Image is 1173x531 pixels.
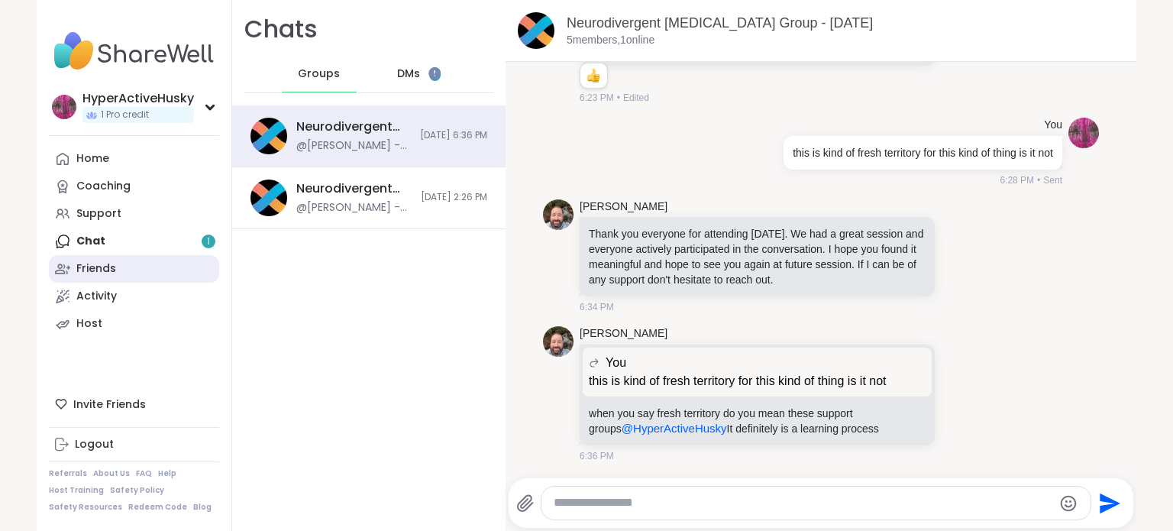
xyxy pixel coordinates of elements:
a: Logout [49,431,219,458]
a: Safety Resources [49,502,122,513]
span: You [606,354,626,372]
div: Host [76,316,102,332]
span: Edited [623,91,649,105]
span: Sent [1043,173,1062,187]
div: @[PERSON_NAME] - when you say fresh territory do you mean these support groups @HyperActiveHusky ... [296,138,411,154]
div: Invite Friends [49,390,219,418]
button: Reactions: like [585,70,601,82]
p: this is kind of fresh territory for this kind of thing is it not [589,372,926,390]
span: • [617,91,620,105]
p: this is kind of fresh territory for this kind of thing is it not [793,145,1053,160]
a: Support [49,200,219,228]
a: Friends [49,255,219,283]
span: @HyperActiveHusky [622,422,727,435]
span: • [1037,173,1040,187]
a: Activity [49,283,219,310]
p: Thank you everyone for attending [DATE]. We had a great session and everyone actively participate... [589,226,926,287]
a: [PERSON_NAME] [580,199,667,215]
a: About Us [93,468,130,479]
a: Neurodivergent [MEDICAL_DATA] Group - [DATE] [567,15,873,31]
img: https://sharewell-space-live.sfo3.digitaloceanspaces.com/user-generated/3d855412-782e-477c-9099-c... [543,199,574,230]
div: Support [76,206,121,222]
a: FAQ [136,468,152,479]
span: [DATE] 2:26 PM [421,191,487,204]
a: Safety Policy [110,485,164,496]
a: Help [158,468,176,479]
div: @[PERSON_NAME] - As a reminder I will be holding a support group later [DATE] at the link above i... [296,200,412,215]
div: Activity [76,289,117,304]
a: Blog [193,502,212,513]
img: https://sharewell-space-live.sfo3.digitaloceanspaces.com/user-generated/3d855412-782e-477c-9099-c... [543,326,574,357]
div: Friends [76,261,116,277]
button: Send [1091,486,1126,520]
a: [PERSON_NAME] [580,326,667,342]
span: 6:36 PM [580,449,614,463]
span: 6:34 PM [580,300,614,314]
span: Groups [298,66,340,82]
button: Emoji picker [1059,494,1078,513]
div: Logout [75,437,114,452]
iframe: Spotlight [428,67,441,79]
a: Redeem Code [128,502,187,513]
h1: Chats [244,12,318,47]
h4: You [1044,118,1062,133]
a: Coaching [49,173,219,200]
div: Neurodivergent [MEDICAL_DATA] Group - [DATE] [296,118,411,135]
img: https://sharewell-space-live.sfo3.digitaloceanspaces.com/user-generated/f33c91bd-4422-4fec-b15d-c... [1068,118,1099,148]
a: Host [49,310,219,338]
a: Home [49,145,219,173]
img: Neurodivergent Peer Support Group - Sunday, Oct 05 [250,180,287,216]
img: Neurodivergent Peer Support Group - Monday, Oct 06 [518,12,554,49]
img: HyperActiveHusky [52,95,76,119]
textarea: Type your message [554,495,1052,511]
img: Neurodivergent Peer Support Group - Monday, Oct 06 [250,118,287,154]
p: 5 members, 1 online [567,33,654,48]
a: Host Training [49,485,104,496]
div: Coaching [76,179,131,194]
img: ShareWell Nav Logo [49,24,219,78]
span: [DATE] 6:36 PM [420,129,487,142]
span: 6:23 PM [580,91,614,105]
a: Referrals [49,468,87,479]
div: Reaction list [580,63,607,88]
span: DMs [397,66,420,82]
div: Neurodivergent [MEDICAL_DATA] Group - [DATE] [296,180,412,197]
span: 6:28 PM [1000,173,1034,187]
div: HyperActiveHusky [82,90,194,107]
span: 1 Pro credit [101,108,149,121]
div: Home [76,151,109,167]
p: when you say fresh territory do you mean these support groups It definitely is a learning process [589,406,926,436]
